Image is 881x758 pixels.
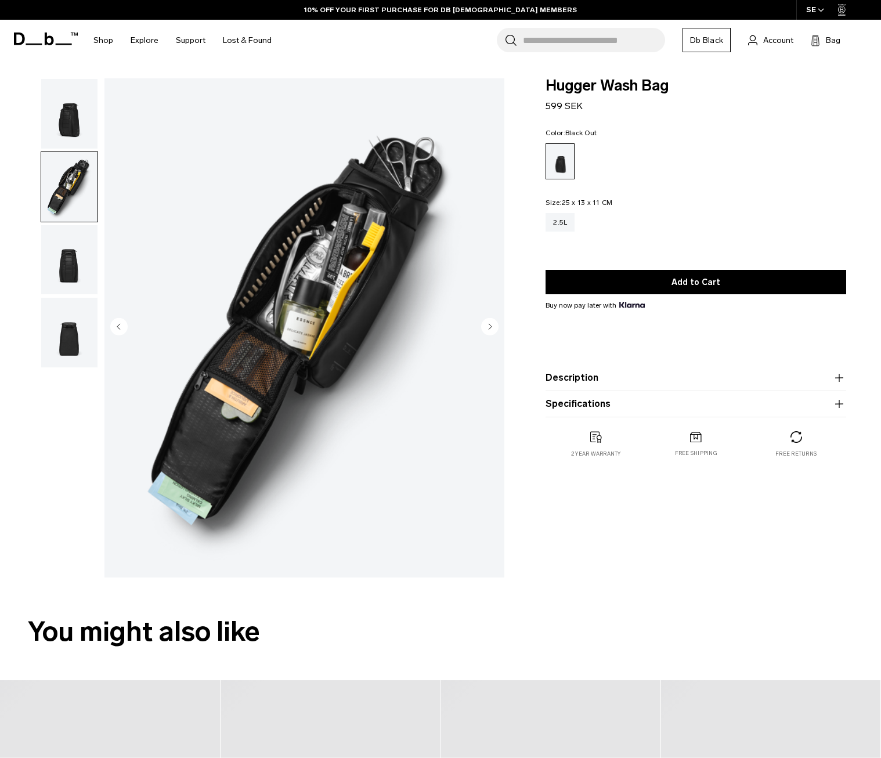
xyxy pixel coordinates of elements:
[28,611,853,652] h2: You might also like
[546,270,846,294] button: Add to Cart
[811,33,840,47] button: Bag
[41,152,98,222] img: Hugger Wash Bag Black Out
[619,302,644,308] img: {"height" => 20, "alt" => "Klarna"}
[546,100,583,111] span: 599 SEK
[775,450,817,458] p: Free returns
[41,297,98,368] button: Hugger Wash Bag Black Out
[104,78,504,577] img: Hugger Wash Bag Black Out
[41,225,98,295] button: Hugger Wash Bag Black Out
[176,20,205,61] a: Support
[41,225,98,295] img: Hugger Wash Bag Black Out
[481,318,499,338] button: Next slide
[546,213,575,232] a: 2.5L
[546,371,846,385] button: Description
[683,28,731,52] a: Db Black
[675,449,717,457] p: Free shipping
[223,20,272,61] a: Lost & Found
[41,151,98,222] button: Hugger Wash Bag Black Out
[41,79,98,149] img: Hugger Wash Bag Black Out
[546,129,597,136] legend: Color:
[85,20,280,61] nav: Main Navigation
[41,298,98,367] img: Hugger Wash Bag Black Out
[571,450,621,458] p: 2 year warranty
[546,199,612,206] legend: Size:
[546,143,575,179] a: Black Out
[41,78,98,149] button: Hugger Wash Bag Black Out
[565,129,597,137] span: Black Out
[104,78,504,577] li: 2 / 4
[546,78,846,93] span: Hugger Wash Bag
[826,34,840,46] span: Bag
[546,397,846,411] button: Specifications
[748,33,793,47] a: Account
[546,300,644,311] span: Buy now pay later with
[562,198,613,207] span: 25 x 13 x 11 CM
[763,34,793,46] span: Account
[110,318,128,338] button: Previous slide
[131,20,158,61] a: Explore
[304,5,577,15] a: 10% OFF YOUR FIRST PURCHASE FOR DB [DEMOGRAPHIC_DATA] MEMBERS
[93,20,113,61] a: Shop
